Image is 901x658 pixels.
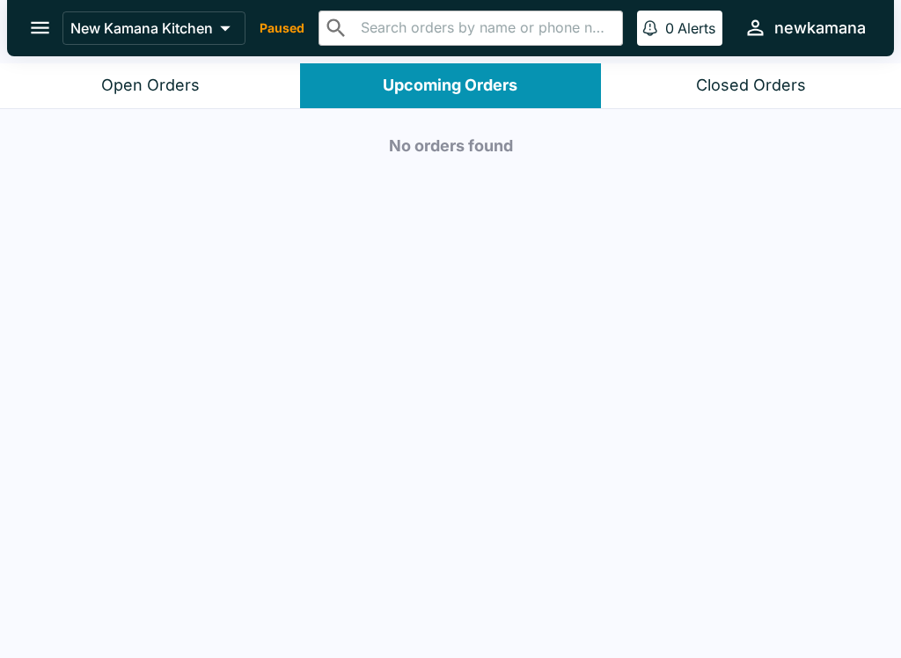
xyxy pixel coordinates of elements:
[383,76,517,96] div: Upcoming Orders
[18,5,62,50] button: open drawer
[736,9,873,47] button: newkamana
[678,19,715,37] p: Alerts
[70,19,213,37] p: New Kamana Kitchen
[62,11,245,45] button: New Kamana Kitchen
[774,18,866,39] div: newkamana
[101,76,200,96] div: Open Orders
[696,76,806,96] div: Closed Orders
[665,19,674,37] p: 0
[355,16,615,40] input: Search orders by name or phone number
[260,19,304,37] p: Paused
